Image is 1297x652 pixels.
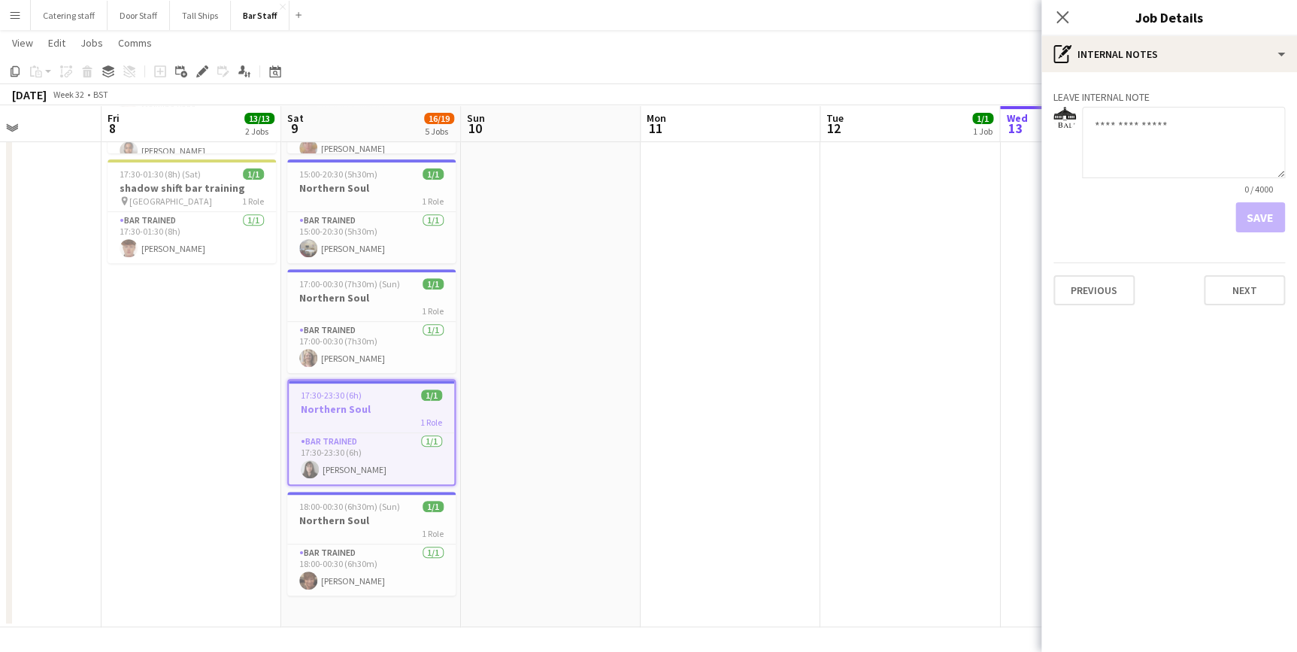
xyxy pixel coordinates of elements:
[421,390,442,401] span: 1/1
[299,278,400,290] span: 17:00-00:30 (7h30m) (Sun)
[422,305,444,317] span: 1 Role
[299,501,400,512] span: 18:00-00:30 (6h30m) (Sun)
[243,168,264,180] span: 1/1
[50,89,87,100] span: Week 32
[1053,275,1135,305] button: Previous
[12,87,47,102] div: [DATE]
[112,33,158,53] a: Comms
[972,113,993,124] span: 1/1
[287,291,456,305] h3: Northern Soul
[287,269,456,373] app-job-card: 17:00-00:30 (7h30m) (Sun)1/1Northern Soul1 RoleBar trained1/117:00-00:30 (7h30m)[PERSON_NAME]
[1041,36,1297,72] div: Internal notes
[287,379,456,486] app-job-card: 17:30-23:30 (6h)1/1Northern Soul1 RoleBar trained1/117:30-23:30 (6h)[PERSON_NAME]
[93,89,108,100] div: BST
[423,278,444,290] span: 1/1
[826,111,844,125] span: Tue
[108,1,170,30] button: Door Staff
[287,322,456,373] app-card-role: Bar trained1/117:00-00:30 (7h30m)[PERSON_NAME]
[1041,8,1297,27] h3: Job Details
[108,212,276,263] app-card-role: Bar trained1/117:30-01:30 (8h)[PERSON_NAME]
[299,168,377,180] span: 15:00-20:30 (5h30m)
[287,159,456,263] app-job-card: 15:00-20:30 (5h30m)1/1Northern Soul1 RoleBar trained1/115:00-20:30 (5h30m)[PERSON_NAME]
[74,33,109,53] a: Jobs
[120,168,201,180] span: 17:30-01:30 (8h) (Sat)
[6,33,39,53] a: View
[245,126,274,137] div: 2 Jobs
[129,196,212,207] span: [GEOGRAPHIC_DATA]
[42,33,71,53] a: Edit
[644,120,666,137] span: 11
[824,120,844,137] span: 12
[465,120,485,137] span: 10
[425,126,453,137] div: 5 Jobs
[105,120,120,137] span: 8
[1053,90,1285,104] h3: Leave internal note
[108,111,120,125] span: Fri
[12,36,33,50] span: View
[424,113,454,124] span: 16/19
[80,36,103,50] span: Jobs
[301,390,362,401] span: 17:30-23:30 (6h)
[287,544,456,596] app-card-role: Bar trained1/118:00-00:30 (6h30m)[PERSON_NAME]
[108,181,276,195] h3: shadow shift bar training
[1004,120,1027,137] span: 13
[467,111,485,125] span: Sun
[973,126,992,137] div: 1 Job
[287,514,456,527] h3: Northern Soul
[423,168,444,180] span: 1/1
[108,159,276,263] app-job-card: 17:30-01:30 (8h) (Sat)1/1shadow shift bar training [GEOGRAPHIC_DATA]1 RoleBar trained1/117:30-01:...
[285,120,304,137] span: 9
[287,181,456,195] h3: Northern Soul
[1006,111,1027,125] span: Wed
[118,36,152,50] span: Comms
[244,113,274,124] span: 13/13
[423,501,444,512] span: 1/1
[287,111,304,125] span: Sat
[242,196,264,207] span: 1 Role
[31,1,108,30] button: Catering staff
[647,111,666,125] span: Mon
[422,528,444,539] span: 1 Role
[1232,183,1285,195] span: 0 / 4000
[422,196,444,207] span: 1 Role
[289,402,454,416] h3: Northern Soul
[231,1,289,30] button: Bar Staff
[170,1,231,30] button: Tall Ships
[289,433,454,484] app-card-role: Bar trained1/117:30-23:30 (6h)[PERSON_NAME]
[287,492,456,596] app-job-card: 18:00-00:30 (6h30m) (Sun)1/1Northern Soul1 RoleBar trained1/118:00-00:30 (6h30m)[PERSON_NAME]
[287,212,456,263] app-card-role: Bar trained1/115:00-20:30 (5h30m)[PERSON_NAME]
[48,36,65,50] span: Edit
[1204,275,1285,305] button: Next
[420,417,442,428] span: 1 Role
